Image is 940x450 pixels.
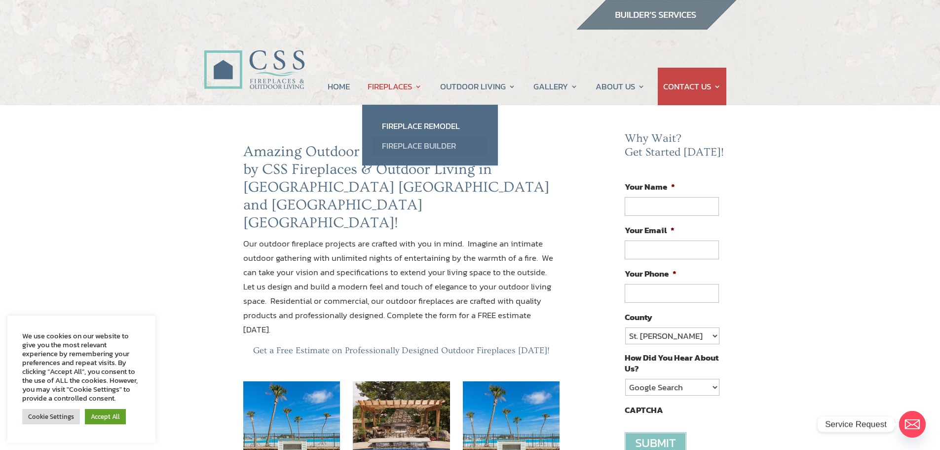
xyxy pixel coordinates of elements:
a: Accept All [85,409,126,424]
label: County [625,312,652,323]
label: Your Email [625,225,675,236]
a: Fireplace Builder [372,136,488,156]
a: HOME [328,68,350,105]
label: How Did You Hear About Us? [625,352,718,374]
a: builder services construction supply [576,20,737,33]
p: Our outdoor fireplace projects are crafted with you in mind. Imagine an intimate outdoor gatherin... [243,237,560,345]
a: OUTDOOR LIVING [440,68,516,105]
h2: Amazing Outdoor Fireplace Projects by CSS Fireplaces & Outdoor Living in [GEOGRAPHIC_DATA] [GEOGR... [243,143,560,237]
a: FIREPLACES [368,68,422,105]
h5: Get a Free Estimate on Professionally Designed Outdoor Fireplaces [DATE]! [243,345,560,361]
a: GALLERY [533,68,578,105]
a: Cookie Settings [22,409,80,424]
label: Your Name [625,181,675,192]
a: ABOUT US [596,68,645,105]
a: CONTACT US [663,68,721,105]
img: CSS Fireplaces & Outdoor Living (Formerly Construction Solutions & Supply)- Jacksonville Ormond B... [204,23,304,94]
h2: Why Wait? Get Started [DATE]! [625,132,726,164]
label: Your Phone [625,268,677,279]
a: Email [899,411,926,438]
div: We use cookies on our website to give you the most relevant experience by remembering your prefer... [22,331,141,403]
a: Fireplace Remodel [372,116,488,136]
label: CAPTCHA [625,405,663,415]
